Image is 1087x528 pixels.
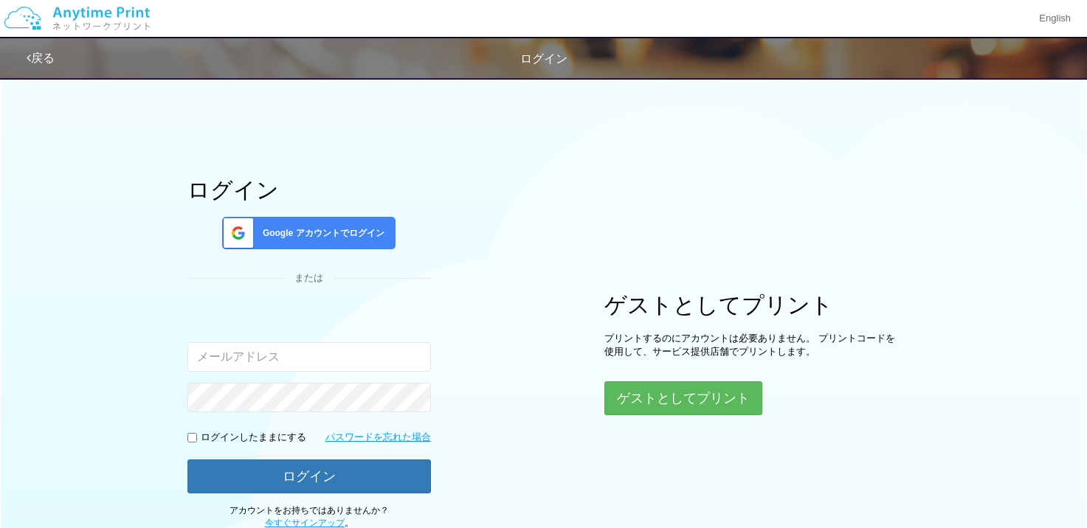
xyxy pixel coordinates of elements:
p: プリントするのにアカウントは必要ありません。 プリントコードを使用して、サービス提供店舗でプリントします。 [604,332,900,359]
span: 。 [265,518,353,528]
span: ログイン [520,52,567,65]
button: ログイン [187,459,431,493]
div: または [187,271,431,285]
input: メールアドレス [187,342,431,372]
p: ログインしたままにする [201,431,306,445]
a: 今すぐサインアップ [265,518,345,528]
h1: ゲストとしてプリント [604,293,900,317]
a: パスワードを忘れた場合 [325,431,431,445]
button: ゲストとしてプリント [604,381,762,415]
span: Google アカウントでログイン [257,227,384,240]
h1: ログイン [187,178,431,202]
a: 戻る [27,52,55,64]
